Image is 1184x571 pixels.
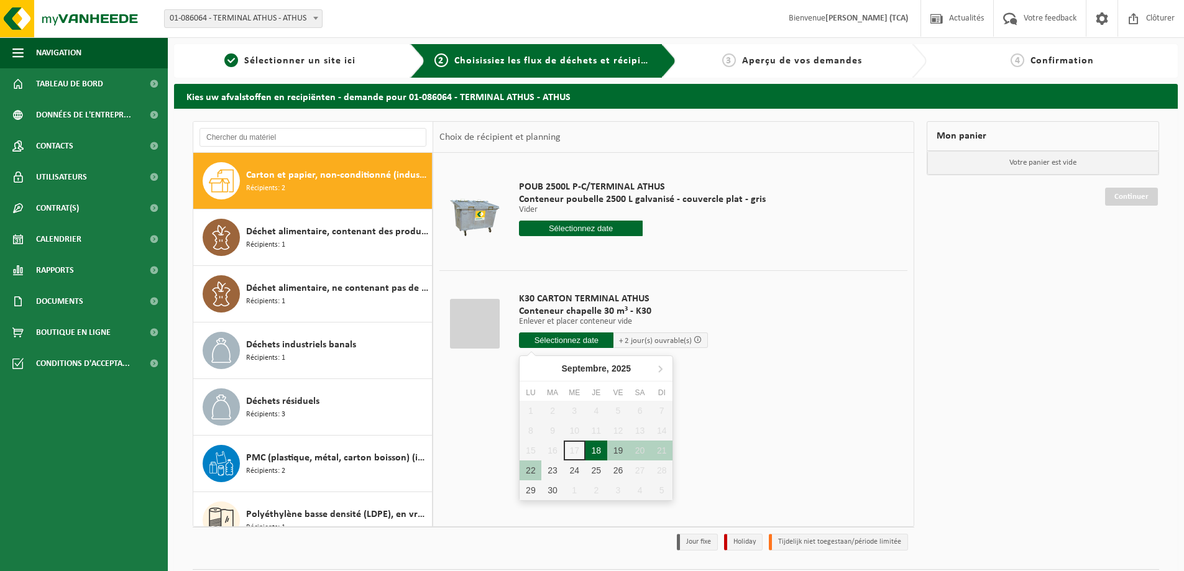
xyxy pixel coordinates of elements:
span: Utilisateurs [36,162,87,193]
a: 1Sélectionner un site ici [180,53,400,68]
button: Carton et papier, non-conditionné (industriel) Récipients: 2 [193,153,433,209]
button: PMC (plastique, métal, carton boisson) (industriel) Récipients: 2 [193,436,433,492]
span: POUB 2500L P-C/TERMINAL ATHUS [519,181,766,193]
span: Documents [36,286,83,317]
div: 18 [585,441,607,460]
span: Conditions d'accepta... [36,348,130,379]
span: Contacts [36,130,73,162]
span: Récipients: 1 [246,352,285,364]
div: 1 [564,480,585,500]
span: Boutique en ligne [36,317,111,348]
div: 2 [585,480,607,500]
div: 25 [585,460,607,480]
div: 22 [520,460,541,480]
div: Ma [541,386,563,399]
button: Déchets résiduels Récipients: 3 [193,379,433,436]
div: 26 [607,460,629,480]
span: Polyéthylène basse densité (LDPE), en vrac, naturel/coloré (80/20) [246,507,429,522]
div: 29 [520,480,541,500]
li: Tijdelijk niet toegestaan/période limitée [769,534,908,550]
span: Récipients: 2 [246,465,285,477]
button: Déchet alimentaire, ne contenant pas de produits d'origine animale, emballage mélangé (excepté ve... [193,266,433,322]
p: Votre panier est vide [927,151,1159,175]
div: Me [564,386,585,399]
span: 2 [434,53,448,67]
span: Récipients: 1 [246,239,285,251]
span: 01-086064 - TERMINAL ATHUS - ATHUS [165,10,322,27]
span: 3 [722,53,736,67]
div: Septembre, [557,359,636,378]
div: Di [651,386,672,399]
span: Navigation [36,37,81,68]
div: 3 [607,480,629,500]
div: Mon panier [927,121,1159,151]
li: Holiday [724,534,763,550]
p: Enlever et placer conteneur vide [519,317,708,326]
button: Déchet alimentaire, contenant des produits d'origine animale, non emballé, catégorie 3 Récipients: 1 [193,209,433,266]
strong: [PERSON_NAME] (TCA) [825,14,908,23]
input: Sélectionnez date [519,332,613,348]
span: K30 CARTON TERMINAL ATHUS [519,293,708,305]
button: Polyéthylène basse densité (LDPE), en vrac, naturel/coloré (80/20) Récipients: 1 [193,492,433,548]
span: 1 [224,53,238,67]
span: Sélectionner un site ici [244,56,356,66]
span: Confirmation [1030,56,1094,66]
span: Tableau de bord [36,68,103,99]
i: 2025 [612,364,631,373]
span: Carton et papier, non-conditionné (industriel) [246,168,429,183]
a: Continuer [1105,188,1158,206]
div: Sa [629,386,651,399]
span: + 2 jour(s) ouvrable(s) [619,337,692,345]
span: Données de l'entrepr... [36,99,131,130]
div: Lu [520,386,541,399]
button: Déchets industriels banals Récipients: 1 [193,322,433,379]
span: Calendrier [36,224,81,255]
span: Déchets industriels banals [246,337,356,352]
input: Chercher du matériel [200,128,426,147]
span: Aperçu de vos demandes [742,56,862,66]
span: Déchet alimentaire, contenant des produits d'origine animale, non emballé, catégorie 3 [246,224,429,239]
span: Choisissiez les flux de déchets et récipients [454,56,661,66]
div: 23 [541,460,563,480]
div: Je [585,386,607,399]
span: Conteneur poubelle 2500 L galvanisé - couvercle plat - gris [519,193,766,206]
p: Vider [519,206,766,214]
span: Déchets résiduels [246,394,319,409]
span: 01-086064 - TERMINAL ATHUS - ATHUS [164,9,323,28]
span: Récipients: 1 [246,296,285,308]
span: Déchet alimentaire, ne contenant pas de produits d'origine animale, emballage mélangé (excepté ve... [246,281,429,296]
div: 24 [564,460,585,480]
span: PMC (plastique, métal, carton boisson) (industriel) [246,450,429,465]
input: Sélectionnez date [519,221,643,236]
span: Récipients: 3 [246,409,285,421]
span: Contrat(s) [36,193,79,224]
span: Récipients: 1 [246,522,285,534]
div: Choix de récipient et planning [433,122,567,153]
span: Récipients: 2 [246,183,285,194]
span: 4 [1011,53,1024,67]
li: Jour fixe [677,534,718,550]
h2: Kies uw afvalstoffen en recipiënten - demande pour 01-086064 - TERMINAL ATHUS - ATHUS [174,84,1178,108]
div: Ve [607,386,629,399]
div: 19 [607,441,629,460]
span: Rapports [36,255,74,286]
div: 30 [541,480,563,500]
span: Conteneur chapelle 30 m³ - K30 [519,305,708,317]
